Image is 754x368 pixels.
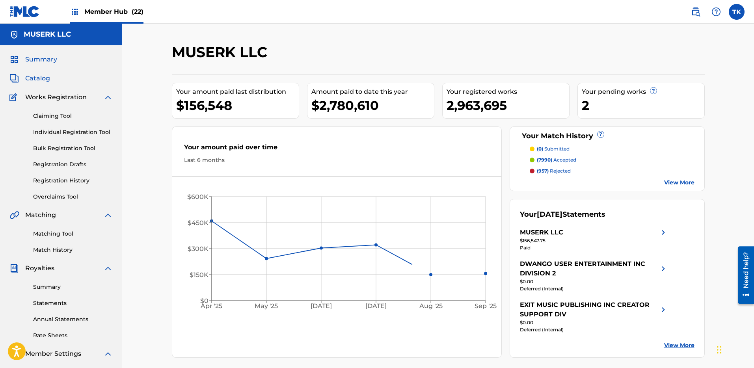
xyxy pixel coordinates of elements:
[311,87,434,97] div: Amount paid to date this year
[33,331,113,340] a: Rate Sheets
[520,259,668,292] a: DWANGO USER ENTERTAINMENT INC DIVISION 2right chevron icon$0.00Deferred (Internal)
[311,303,332,310] tspan: [DATE]
[190,271,209,279] tspan: $150K
[664,178,694,187] a: View More
[732,243,754,307] iframe: Resource Center
[33,230,113,238] a: Matching Tool
[33,160,113,169] a: Registration Drafts
[582,97,704,114] div: 2
[530,167,694,175] a: (957) rejected
[537,146,543,152] span: (0)
[33,315,113,323] a: Annual Statements
[715,330,754,368] iframe: Chat Widget
[520,300,659,319] div: EXIT MUSIC PUBLISHING INC CREATOR SUPPORT DIV
[9,264,19,273] img: Royalties
[176,87,299,97] div: Your amount paid last distribution
[659,259,668,278] img: right chevron icon
[70,7,80,17] img: Top Rightsholders
[9,93,20,102] img: Works Registration
[9,30,19,39] img: Accounts
[176,97,299,114] div: $156,548
[84,7,143,16] span: Member Hub
[664,341,694,349] a: View More
[33,246,113,254] a: Match History
[24,30,71,39] h5: MUSERK LLC
[9,6,40,17] img: MLC Logo
[25,349,81,359] span: Member Settings
[659,228,668,237] img: right chevron icon
[200,303,222,310] tspan: Apr '25
[132,8,143,15] span: (22)
[33,299,113,307] a: Statements
[9,74,19,83] img: Catalog
[419,303,443,310] tspan: Aug '25
[184,156,490,164] div: Last 6 months
[520,259,659,278] div: DWANGO USER ENTERTAINMENT INC DIVISION 2
[33,177,113,185] a: Registration History
[711,7,721,17] img: help
[188,245,209,253] tspan: $300K
[537,157,552,163] span: (7990)
[33,193,113,201] a: Overclaims Tool
[25,210,56,220] span: Matching
[25,264,54,273] span: Royalties
[520,326,668,333] div: Deferred (Internal)
[520,237,668,244] div: $156,547.75
[9,55,19,64] img: Summary
[659,300,668,319] img: right chevron icon
[184,143,490,156] div: Your amount paid over time
[9,55,57,64] a: SummarySummary
[187,193,209,201] tspan: $600K
[25,55,57,64] span: Summary
[475,303,497,310] tspan: Sep '25
[9,210,19,220] img: Matching
[447,87,569,97] div: Your registered works
[188,219,209,227] tspan: $450K
[200,297,209,305] tspan: $0
[172,43,271,61] h2: MUSERK LLC
[103,210,113,220] img: expand
[520,228,668,251] a: MUSERK LLCright chevron icon$156,547.75Paid
[33,144,113,152] a: Bulk Registration Tool
[729,4,745,20] div: User Menu
[33,112,113,120] a: Claiming Tool
[537,167,571,175] p: rejected
[520,228,563,237] div: MUSERK LLC
[688,4,704,20] a: Public Search
[520,278,668,285] div: $0.00
[447,97,569,114] div: 2,963,695
[520,285,668,292] div: Deferred (Internal)
[33,128,113,136] a: Individual Registration Tool
[311,97,434,114] div: $2,780,610
[520,131,694,141] div: Your Match History
[103,349,113,359] img: expand
[537,145,570,152] p: submitted
[520,209,605,220] div: Your Statements
[365,303,387,310] tspan: [DATE]
[650,87,657,94] span: ?
[9,74,50,83] a: CatalogCatalog
[25,74,50,83] span: Catalog
[255,303,278,310] tspan: May '25
[582,87,704,97] div: Your pending works
[530,156,694,164] a: (7990) accepted
[103,93,113,102] img: expand
[598,131,604,138] span: ?
[708,4,724,20] div: Help
[717,338,722,362] div: Drag
[520,244,668,251] div: Paid
[520,300,668,333] a: EXIT MUSIC PUBLISHING INC CREATOR SUPPORT DIVright chevron icon$0.00Deferred (Internal)
[103,264,113,273] img: expand
[530,145,694,152] a: (0) submitted
[537,210,562,219] span: [DATE]
[33,283,113,291] a: Summary
[25,93,87,102] span: Works Registration
[691,7,700,17] img: search
[520,319,668,326] div: $0.00
[537,156,576,164] p: accepted
[537,168,549,174] span: (957)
